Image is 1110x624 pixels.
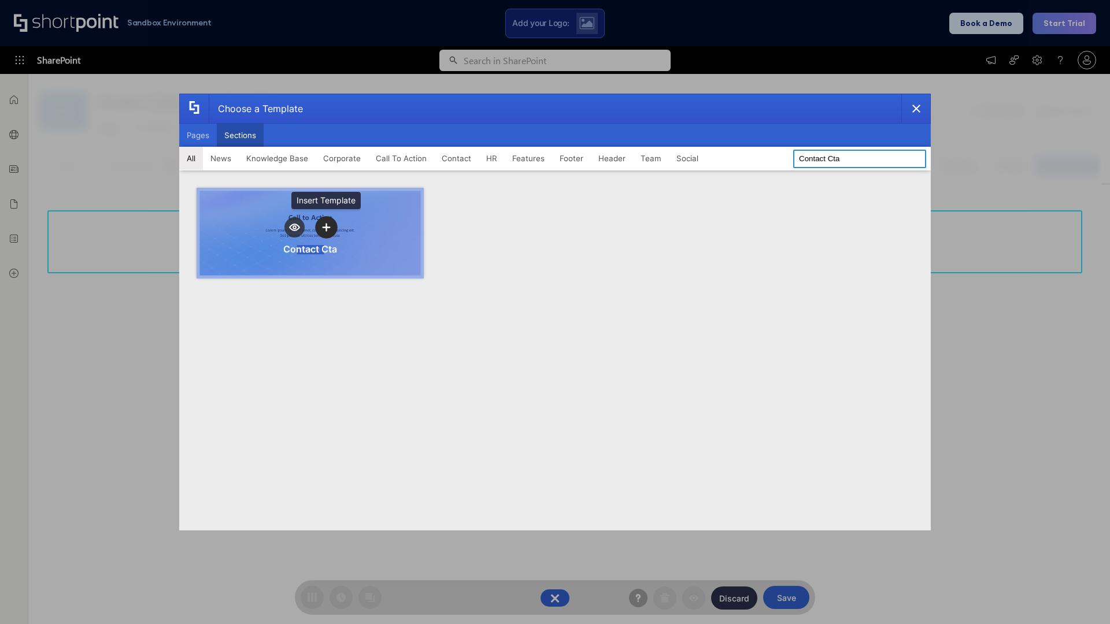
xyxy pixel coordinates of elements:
button: HR [479,147,505,170]
button: Call To Action [368,147,434,170]
div: Choose a Template [209,94,303,123]
button: Social [669,147,706,170]
button: Contact [434,147,479,170]
button: Pages [179,124,217,147]
button: All [179,147,203,170]
button: Team [633,147,669,170]
iframe: Chat Widget [902,490,1110,624]
button: Sections [217,124,264,147]
button: News [203,147,239,170]
input: Search [793,150,926,168]
button: Footer [552,147,591,170]
button: Header [591,147,633,170]
button: Knowledge Base [239,147,316,170]
div: Contact Cta [283,243,337,255]
div: template selector [179,94,931,530]
button: Corporate [316,147,368,170]
button: Features [505,147,552,170]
